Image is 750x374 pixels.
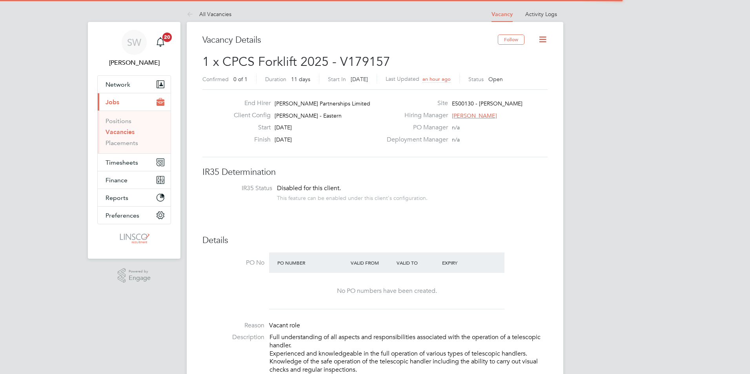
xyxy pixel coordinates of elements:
span: Jobs [106,98,119,106]
button: Timesheets [98,154,171,171]
label: Duration [265,76,286,83]
button: Finance [98,171,171,189]
div: Valid To [395,256,441,270]
span: Shaun White [97,58,171,67]
label: Reason [202,321,264,330]
a: Placements [106,139,138,147]
nav: Main navigation [88,22,180,259]
div: Expiry [440,256,486,270]
span: Disabled for this client. [277,184,341,192]
span: 0 of 1 [233,76,248,83]
label: Start [228,123,271,132]
a: Vacancies [106,128,135,136]
a: SW[PERSON_NAME] [97,30,171,67]
span: E500130 - [PERSON_NAME] [452,100,522,107]
span: 20 [162,33,172,42]
span: [PERSON_NAME] [452,112,497,119]
label: Site [382,99,448,107]
a: Activity Logs [525,11,557,18]
span: Engage [129,275,151,281]
label: End Hirer [228,99,271,107]
label: PO Manager [382,123,448,132]
span: [PERSON_NAME] - Eastern [275,112,342,119]
span: Open [488,76,503,83]
span: [DATE] [351,76,368,83]
label: PO No [202,259,264,267]
span: Network [106,81,130,88]
label: Deployment Manager [382,136,448,144]
label: Finish [228,136,271,144]
label: Client Config [228,111,271,120]
label: Description [202,333,264,341]
div: Valid From [349,256,395,270]
a: Positions [106,117,131,125]
span: Vacant role [269,321,300,329]
span: Finance [106,176,127,184]
a: Powered byEngage [118,268,151,283]
span: Timesheets [106,159,138,166]
label: Confirmed [202,76,229,83]
label: Start In [328,76,346,83]
span: [PERSON_NAME] Partnerships Limited [275,100,370,107]
button: Follow [498,34,524,45]
span: Powered by [129,268,151,275]
img: linsco-logo-retina.png [118,232,150,245]
label: Status [468,76,484,83]
label: IR35 Status [210,184,272,192]
h3: IR35 Determination [202,167,548,178]
div: Jobs [98,111,171,153]
span: 1 x CPCS Forklift 2025 - V179157 [202,54,390,69]
button: Preferences [98,207,171,224]
span: [DATE] [275,136,292,143]
label: Hiring Manager [382,111,448,120]
button: Network [98,76,171,93]
a: Go to home page [97,232,171,245]
label: Last Updated [386,75,419,82]
a: Vacancy [492,11,513,18]
span: [DATE] [275,124,292,131]
span: an hour ago [422,76,451,82]
button: Reports [98,189,171,206]
span: 11 days [291,76,310,83]
span: SW [127,37,141,47]
div: No PO numbers have been created. [277,287,497,295]
h3: Vacancy Details [202,34,498,46]
h3: Details [202,235,548,246]
span: Reports [106,194,128,202]
span: n/a [452,124,460,131]
button: Jobs [98,93,171,111]
div: This feature can be enabled under this client's configuration. [277,192,428,202]
a: 20 [153,30,168,55]
a: All Vacancies [187,11,231,18]
span: Preferences [106,212,139,219]
span: n/a [452,136,460,143]
div: PO Number [275,256,349,270]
